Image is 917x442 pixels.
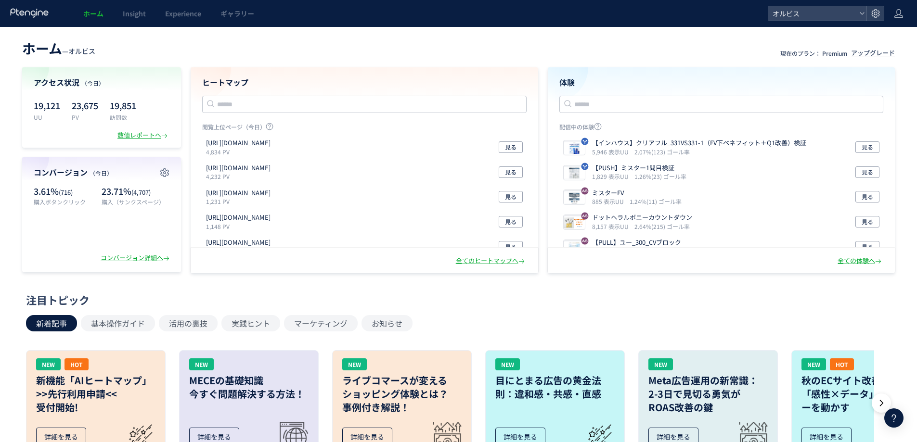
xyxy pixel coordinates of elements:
[34,198,97,206] p: 購入ボタンクリック
[206,139,271,148] p: https://orbis.co.jp/order/thanks
[34,77,169,88] h4: アクセス状況
[284,315,358,331] button: マーケティング
[499,216,523,227] button: 見る
[65,358,89,370] div: HOT
[634,247,693,255] i: 10.46%(271) ゴール率
[770,6,855,21] span: オルビス
[801,358,826,370] div: NEW
[22,38,95,58] div: —
[855,166,879,178] button: 見る
[102,185,169,198] p: 23.71%
[26,292,886,307] div: 注目トピック
[362,315,413,331] button: お知らせ
[862,241,873,253] span: 見る
[564,141,585,155] img: 8a4a9260fab8fc2746793af18bd267271758531328860.jpeg
[592,197,628,205] i: 885 表示UU
[830,358,854,370] div: HOT
[634,222,690,230] i: 2.64%(215) ゴール率
[564,191,585,204] img: cc75abd3d48aa8f808243533ff0941a81758504906862.jpeg
[206,213,271,222] p: https://pr.orbis.co.jp/cosmetics/u/100
[495,358,520,370] div: NEW
[505,166,517,178] span: 見る
[592,247,633,255] i: 2,590 表示UU
[456,256,527,265] div: 全てのヒートマップへ
[592,139,806,148] p: 【インハウス】クリアフル_331VS331-1（FV下ベネフィット＋Q1改善）検証
[110,113,136,121] p: 訪問数
[634,148,690,156] i: 2.07%(123) ゴール率
[165,9,201,18] span: Experience
[862,216,873,227] span: 見る
[90,169,113,177] span: （今日）
[102,198,169,206] p: 購入（サンクスページ）
[505,241,517,253] span: 見る
[206,238,271,247] p: https://pr.orbis.co.jp/cosmetics/clearful/331-1
[101,253,171,263] div: コンバージョン詳細へ
[855,191,879,202] button: 見る
[634,172,686,180] i: 1.26%(23) ゴール率
[592,189,678,198] p: ミスターFV
[221,315,280,331] button: 実践ヒント
[206,189,271,198] p: https://pr.orbis.co.jp/cosmetics/udot/413-2
[780,49,847,57] p: 現在のプラン： Premium
[505,216,517,227] span: 見る
[206,172,274,180] p: 4,232 PV
[72,113,98,121] p: PV
[499,191,523,202] button: 見る
[34,98,60,113] p: 19,121
[592,238,689,247] p: 【PULL】ユー_300_CVブロック
[495,374,615,401] h3: 目にとまる広告の黄金法則：違和感・共感・直感
[564,166,585,180] img: 58fb7706a0154b9f0fb1e50ef0c63eea1758504982275.jpeg
[862,191,873,202] span: 見る
[592,164,683,173] p: 【PUSH】ミスター1問目検証
[206,197,274,205] p: 1,231 PV
[202,77,527,88] h4: ヒートマップ
[131,188,151,197] span: (4,707)
[202,123,527,135] p: 閲覧上位ページ（今日）
[838,256,883,265] div: 全ての体験へ
[34,113,60,121] p: UU
[855,141,879,153] button: 見る
[862,141,873,153] span: 見る
[22,38,62,58] span: ホーム
[206,148,274,156] p: 4,834 PV
[592,148,633,156] i: 5,946 表示UU
[117,131,169,140] div: 数値レポートへ
[110,98,136,113] p: 19,851
[36,358,61,370] div: NEW
[81,315,155,331] button: 基本操作ガイド
[68,46,95,56] span: オルビス
[499,241,523,253] button: 見る
[592,172,633,180] i: 1,829 表示UU
[342,374,462,414] h3: ライブコマースが変える ショッピング体験とは？ 事例付き解説！
[159,315,218,331] button: 活用の裏技
[559,123,884,135] p: 配信中の体験
[206,164,271,173] p: https://pr.orbis.co.jp/special/32
[499,141,523,153] button: 見る
[36,374,155,414] h3: 新機能「AIヒートマップ」 >>先行利用申請<< 受付開始!
[206,222,274,230] p: 1,148 PV
[26,315,77,331] button: 新着記事
[59,188,73,197] span: (716)
[648,374,768,414] h3: Meta広告運用の新常識： 2-3日で見切る勇気が ROAS改善の鍵
[34,185,97,198] p: 3.61%
[505,191,517,202] span: 見る
[189,358,214,370] div: NEW
[342,358,367,370] div: NEW
[564,241,585,254] img: 334de135c628a3f780958d16351e08c51758275291890.jpeg
[81,79,104,87] span: （今日）
[851,49,895,58] div: アップグレード
[34,167,169,178] h4: コンバージョン
[189,374,309,401] h3: MECEの基礎知識 今すぐ問題解決する方法！
[862,166,873,178] span: 見る
[592,213,692,222] p: ドットヘラルボニーカウントダウン
[206,247,274,255] p: 970 PV
[855,241,879,253] button: 見る
[72,98,98,113] p: 23,675
[559,77,884,88] h4: 体験
[123,9,146,18] span: Insight
[499,166,523,178] button: 見る
[855,216,879,227] button: 見る
[592,222,633,230] i: 8,157 表示UU
[220,9,254,18] span: ギャラリー
[630,197,682,205] i: 1.24%(11) ゴール率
